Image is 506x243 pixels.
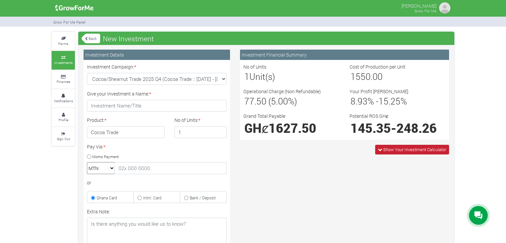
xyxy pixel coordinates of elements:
[87,63,136,70] label: Investment Campaign:
[143,195,161,200] small: Intnl. Card
[184,196,188,200] input: Bank / Deposit
[87,100,227,112] input: Investment Name/Title
[350,63,405,70] label: Cost of Production per Unit
[351,96,445,107] h3: % - %
[244,95,297,107] span: 77.50 (5.00%)
[52,51,75,69] a: Investments
[350,88,408,95] label: Your Profit [PERSON_NAME]
[54,99,73,103] small: Notifications
[82,33,100,44] a: Back
[84,50,230,60] div: Investment Details
[396,120,437,136] span: 248.26
[87,208,110,215] label: Extra Note:
[87,154,91,159] input: Momo Payment
[87,143,106,150] label: Pay Via:
[92,154,119,159] small: Momo Payment
[58,41,68,46] small: Farms
[401,1,436,9] p: [PERSON_NAME]
[269,120,316,136] span: 1627.50
[87,90,151,97] label: Give your Investment a Name:
[240,50,449,60] div: Investment Financial Summary
[52,32,75,50] a: Farms
[53,1,96,15] img: growforme image
[87,126,164,138] h4: Cocoa Trade
[174,117,200,123] label: No of Units:
[351,121,445,135] h1: -
[52,70,75,89] a: Finances
[115,162,227,174] input: 02x 000 0000
[97,195,117,200] small: Ghana Card
[414,8,436,13] small: Grow For Me
[350,113,388,120] label: Potential ROS GHȼ
[52,108,75,126] a: Profile
[351,120,391,136] span: 145.35
[379,95,400,107] span: 15.25
[438,1,451,15] img: growforme image
[351,95,368,107] span: 8.93
[190,195,216,200] small: Bank / Deposit
[91,196,95,200] input: Ghana Card
[59,118,68,122] small: Profile
[383,146,446,152] span: Show Your Investment Calculator
[137,196,142,200] input: Intnl. Card
[54,60,73,65] small: Investments
[57,79,70,84] small: Finances
[87,179,227,186] div: or
[243,113,285,120] label: Grand Total Payable
[57,136,70,141] small: Sign Out
[87,117,107,123] label: Product:
[244,71,339,82] h3: Unit(s)
[52,89,75,108] a: Notifications
[244,121,339,135] h1: GHȼ
[244,71,249,82] span: 1
[351,71,382,82] span: 1550.00
[53,20,86,25] small: Grow For Me Panel
[243,88,321,95] label: Operational Charge (Non Refundable)
[243,63,266,70] label: No of Units
[101,32,155,45] span: New Investment
[52,127,75,145] a: Sign Out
